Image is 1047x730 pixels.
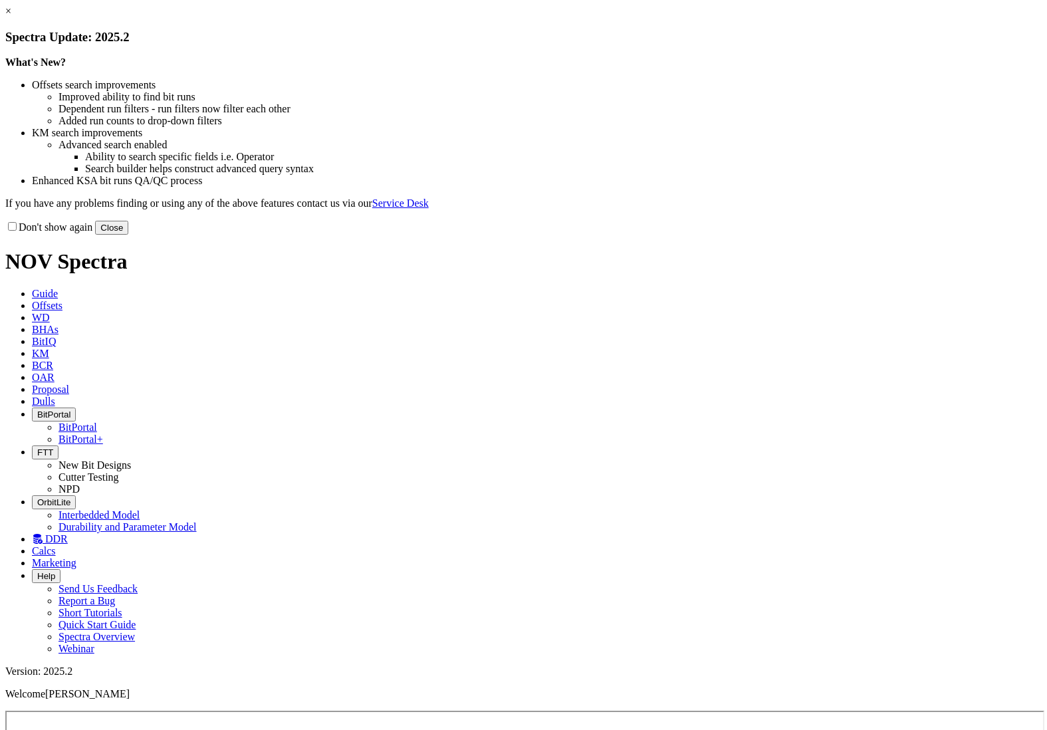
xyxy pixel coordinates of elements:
span: WD [32,312,50,323]
a: Report a Bug [58,595,115,606]
span: BHAs [32,324,58,335]
span: Guide [32,288,58,299]
span: Proposal [32,384,69,395]
span: Dulls [32,396,55,407]
span: BitPortal [37,410,70,420]
span: Offsets [32,300,62,311]
a: BitPortal+ [58,433,103,445]
label: Don't show again [5,221,92,233]
a: New Bit Designs [58,459,131,471]
div: Version: 2025.2 [5,666,1042,677]
span: FTT [37,447,53,457]
h3: Spectra Update: 2025.2 [5,30,1042,45]
span: BitIQ [32,336,56,347]
a: Quick Start Guide [58,619,136,630]
a: Short Tutorials [58,607,122,618]
p: If you have any problems finding or using any of the above features contact us via our [5,197,1042,209]
a: BitPortal [58,422,97,433]
span: OrbitLite [37,497,70,507]
li: Advanced search enabled [58,139,1042,151]
span: KM [32,348,49,359]
li: Added run counts to drop-down filters [58,115,1042,127]
span: [PERSON_NAME] [45,688,130,699]
h1: NOV Spectra [5,249,1042,274]
span: DDR [45,533,68,545]
li: Improved ability to find bit runs [58,91,1042,103]
li: Dependent run filters - run filters now filter each other [58,103,1042,115]
a: × [5,5,11,17]
a: NPD [58,483,80,495]
li: Ability to search specific fields i.e. Operator [85,151,1042,163]
a: Spectra Overview [58,631,135,642]
a: Durability and Parameter Model [58,521,197,533]
a: Interbedded Model [58,509,140,521]
a: Webinar [58,643,94,654]
li: Search builder helps construct advanced query syntax [85,163,1042,175]
strong: What's New? [5,57,66,68]
a: Cutter Testing [58,471,119,483]
span: Marketing [32,557,76,568]
span: Help [37,571,55,581]
li: Offsets search improvements [32,79,1042,91]
p: Welcome [5,688,1042,700]
button: Close [95,221,128,235]
input: Don't show again [8,222,17,231]
span: Calcs [32,545,56,556]
span: BCR [32,360,53,371]
li: KM search improvements [32,127,1042,139]
span: OAR [32,372,55,383]
a: Service Desk [372,197,429,209]
li: Enhanced KSA bit runs QA/QC process [32,175,1042,187]
a: Send Us Feedback [58,583,138,594]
